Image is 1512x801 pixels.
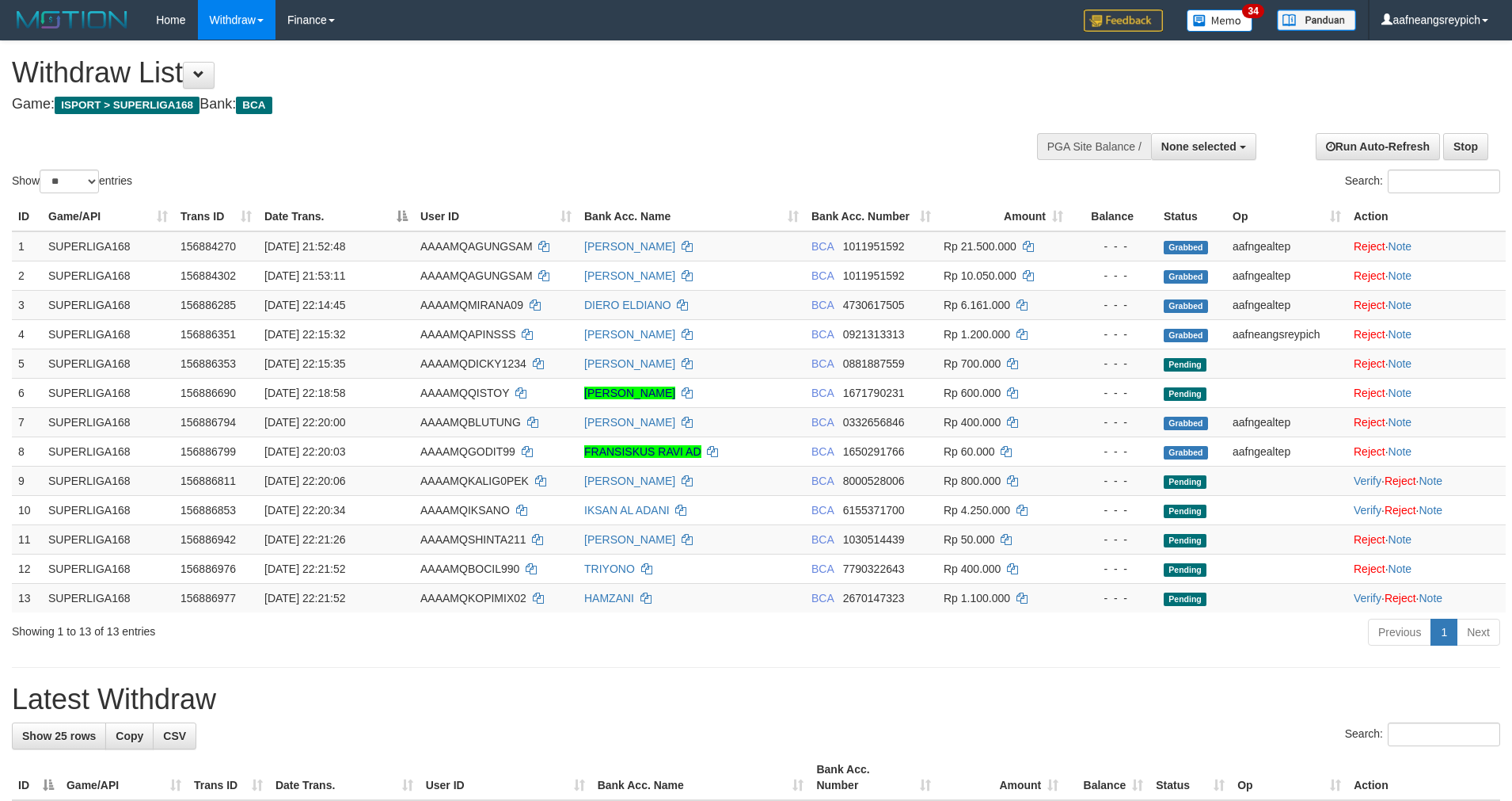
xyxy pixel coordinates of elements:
a: [PERSON_NAME] [584,416,675,429]
td: SUPERLIGA168 [42,349,174,378]
td: aafngealtep [1226,407,1347,437]
span: Rp 10.050.000 [944,269,1016,282]
h4: Game: Bank: [12,97,992,113]
a: Note [1389,328,1412,341]
th: Bank Acc. Name: activate to sort column ascending [591,755,811,800]
span: Copy 8000528006 to clipboard [843,475,905,487]
input: Search: [1388,723,1500,746]
span: 156886811 [180,475,236,487]
td: · [1347,261,1506,290]
img: panduan.png [1277,10,1356,31]
a: Show 25 rows [12,723,106,750]
a: Note [1419,592,1442,605]
a: Reject [1354,240,1385,253]
img: Button%20Memo.svg [1187,10,1253,32]
span: AAAAMQQISTOY [420,387,509,399]
div: - - - [1076,297,1151,313]
a: [PERSON_NAME] [584,240,675,253]
label: Search: [1345,170,1500,193]
th: Op: activate to sort column ascending [1231,755,1347,800]
span: Pending [1164,475,1206,489]
a: Verify [1354,592,1381,605]
th: Balance [1069,202,1157,231]
span: Pending [1164,534,1206,547]
td: · [1347,437,1506,466]
td: · [1347,524,1506,554]
span: BCA [811,445,834,458]
h1: Latest Withdraw [12,684,1500,715]
th: User ID: activate to sort column ascending [420,755,591,800]
td: · [1347,554,1506,583]
a: Previous [1368,619,1431,646]
span: Rp 400.000 [944,563,1001,575]
span: 156886799 [180,445,236,458]
td: SUPERLIGA168 [42,261,174,290]
a: Reject [1354,445,1385,458]
td: · [1347,349,1506,378]
span: BCA [811,357,834,370]
span: Rp 6.161.000 [944,299,1010,311]
a: [PERSON_NAME] [584,475,675,487]
td: · [1347,319,1506,349]
label: Show entries [12,170,132,193]
a: Stop [1443,133,1488,160]
a: Note [1389,269,1412,282]
th: Trans ID: activate to sort column ascending [174,202,258,231]
a: [PERSON_NAME] [584,328,675,341]
td: aafngealtep [1226,231,1347,261]
td: SUPERLIGA168 [42,583,174,612]
td: · [1347,290,1506,319]
th: Status: activate to sort column ascending [1149,755,1231,800]
a: [PERSON_NAME] [584,387,675,399]
a: Note [1389,563,1412,575]
a: Reject [1385,475,1416,487]
th: Op: activate to sort column ascending [1226,202,1347,231]
span: Grabbed [1164,446,1208,460]
td: aafngealtep [1226,290,1347,319]
div: - - - [1076,414,1151,430]
th: Bank Acc. Name: activate to sort column ascending [578,202,805,231]
td: SUPERLIGA168 [42,554,174,583]
span: [DATE] 22:18:58 [264,387,345,399]
span: Rp 21.500.000 [944,240,1016,253]
input: Search: [1388,170,1500,193]
span: Grabbed [1164,241,1208,254]
a: Reject [1385,592,1416,605]
td: · [1347,378,1506,407]
label: Search: [1345,723,1500,746]
td: aafneangsreypich [1226,319,1347,349]
select: Showentries [40,170,99,193]
span: [DATE] 22:15:32 [264,328,345,341]
a: DIERO ELDIANO [584,299,671,311]
a: Note [1389,299,1412,311]
span: 156886285 [180,299,236,311]
a: Note [1419,475,1442,487]
span: Rp 600.000 [944,387,1001,399]
td: · [1347,407,1506,437]
td: SUPERLIGA168 [42,466,174,495]
span: 156886977 [180,592,236,605]
td: 2 [12,261,42,290]
span: Copy 1030514439 to clipboard [843,533,905,546]
span: 156886853 [180,504,236,517]
td: 1 [12,231,42,261]
span: Pending [1164,505,1206,518]
span: BCA [811,299,834,311]
span: Pending [1164,387,1206,401]
a: Reject [1354,299,1385,311]
td: 8 [12,437,42,466]
span: 156886976 [180,563,236,575]
a: Reject [1354,269,1385,282]
a: IKSAN AL ADANI [584,504,670,517]
td: 5 [12,349,42,378]
td: 11 [12,524,42,554]
div: - - - [1076,268,1151,284]
div: PGA Site Balance / [1037,133,1151,160]
td: 13 [12,583,42,612]
span: Copy [116,730,143,742]
a: [PERSON_NAME] [584,269,675,282]
span: BCA [811,504,834,517]
td: 3 [12,290,42,319]
th: Amount: activate to sort column ascending [937,202,1069,231]
td: · [1347,231,1506,261]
